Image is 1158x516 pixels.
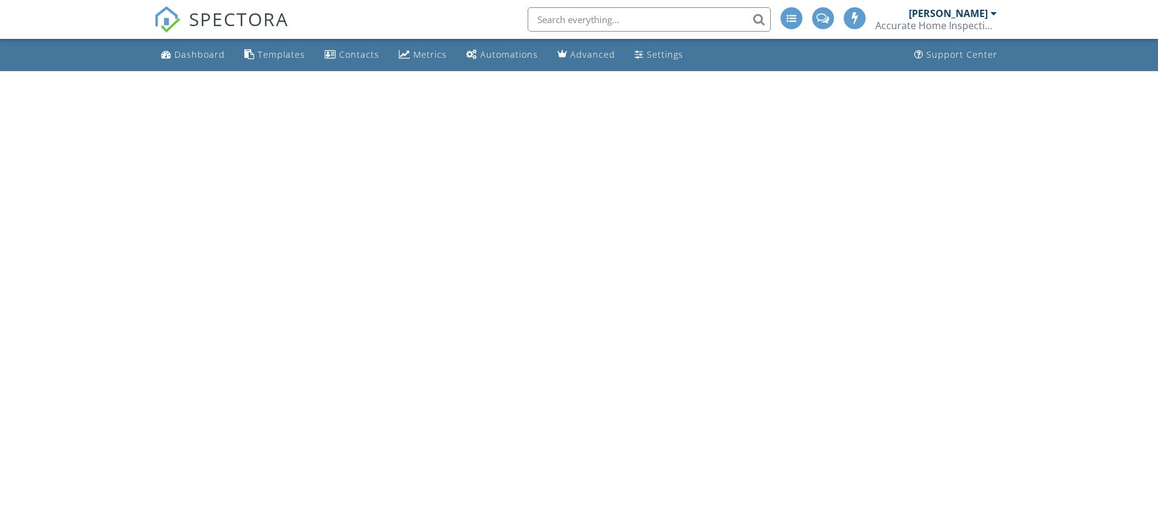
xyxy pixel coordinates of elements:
[875,19,997,32] div: Accurate Home Inspections
[647,49,683,60] div: Settings
[528,7,771,32] input: Search everything...
[189,6,289,32] span: SPECTORA
[339,49,379,60] div: Contacts
[553,44,620,66] a: Advanced
[240,44,310,66] a: Templates
[630,44,688,66] a: Settings
[909,7,988,19] div: [PERSON_NAME]
[909,44,1002,66] a: Support Center
[320,44,384,66] a: Contacts
[174,49,225,60] div: Dashboard
[461,44,543,66] a: Automations (Advanced)
[926,49,998,60] div: Support Center
[570,49,615,60] div: Advanced
[154,16,289,42] a: SPECTORA
[154,6,181,33] img: The Best Home Inspection Software - Spectora
[413,49,447,60] div: Metrics
[156,44,230,66] a: Dashboard
[258,49,305,60] div: Templates
[394,44,452,66] a: Metrics
[480,49,538,60] div: Automations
